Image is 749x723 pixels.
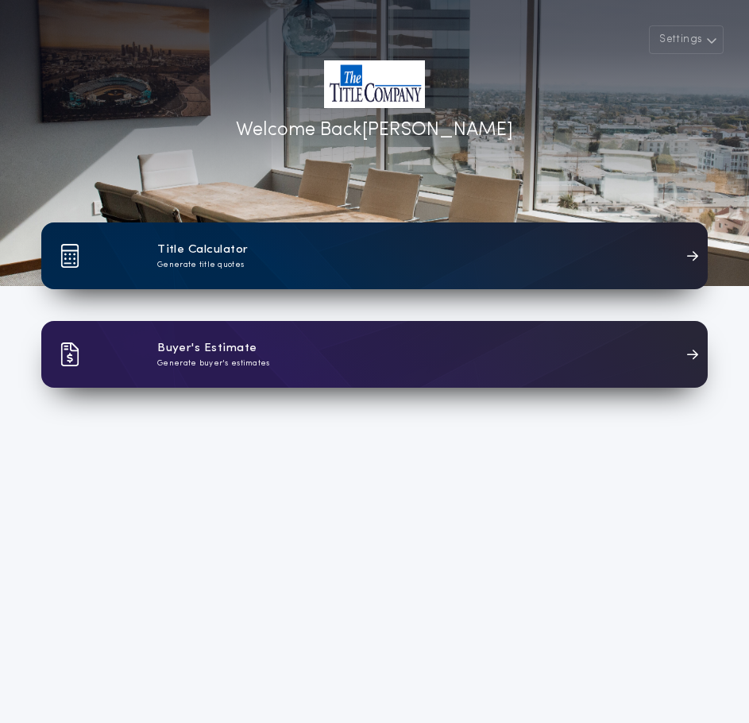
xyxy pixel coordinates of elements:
[60,342,79,366] img: card icon
[41,321,708,388] a: card iconBuyer's EstimateGenerate buyer's estimates
[324,60,425,108] img: account-logo
[649,25,724,54] button: Settings
[236,116,513,145] p: Welcome Back [PERSON_NAME]
[60,244,79,268] img: card icon
[157,358,270,369] p: Generate buyer's estimates
[41,222,708,289] a: card iconTitle CalculatorGenerate title quotes
[157,241,248,259] h1: Title Calculator
[157,259,244,271] p: Generate title quotes
[157,339,257,358] h1: Buyer's Estimate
